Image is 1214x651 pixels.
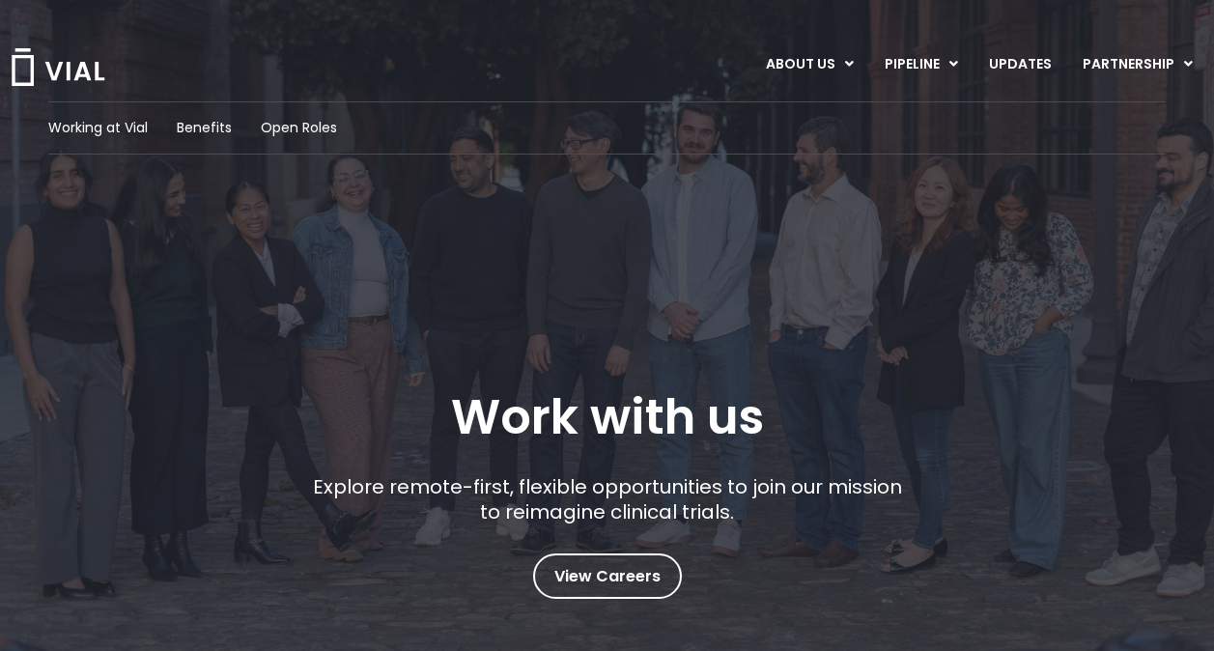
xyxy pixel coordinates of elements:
[10,48,106,86] img: Vial Logo
[1067,48,1208,81] a: PARTNERSHIPMenu Toggle
[48,118,148,138] a: Working at Vial
[177,118,232,138] a: Benefits
[974,48,1066,81] a: UPDATES
[451,389,764,445] h1: Work with us
[305,474,909,524] p: Explore remote-first, flexible opportunities to join our mission to reimagine clinical trials.
[261,118,337,138] a: Open Roles
[869,48,973,81] a: PIPELINEMenu Toggle
[750,48,868,81] a: ABOUT USMenu Toggle
[533,553,682,599] a: View Careers
[554,564,661,589] span: View Careers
